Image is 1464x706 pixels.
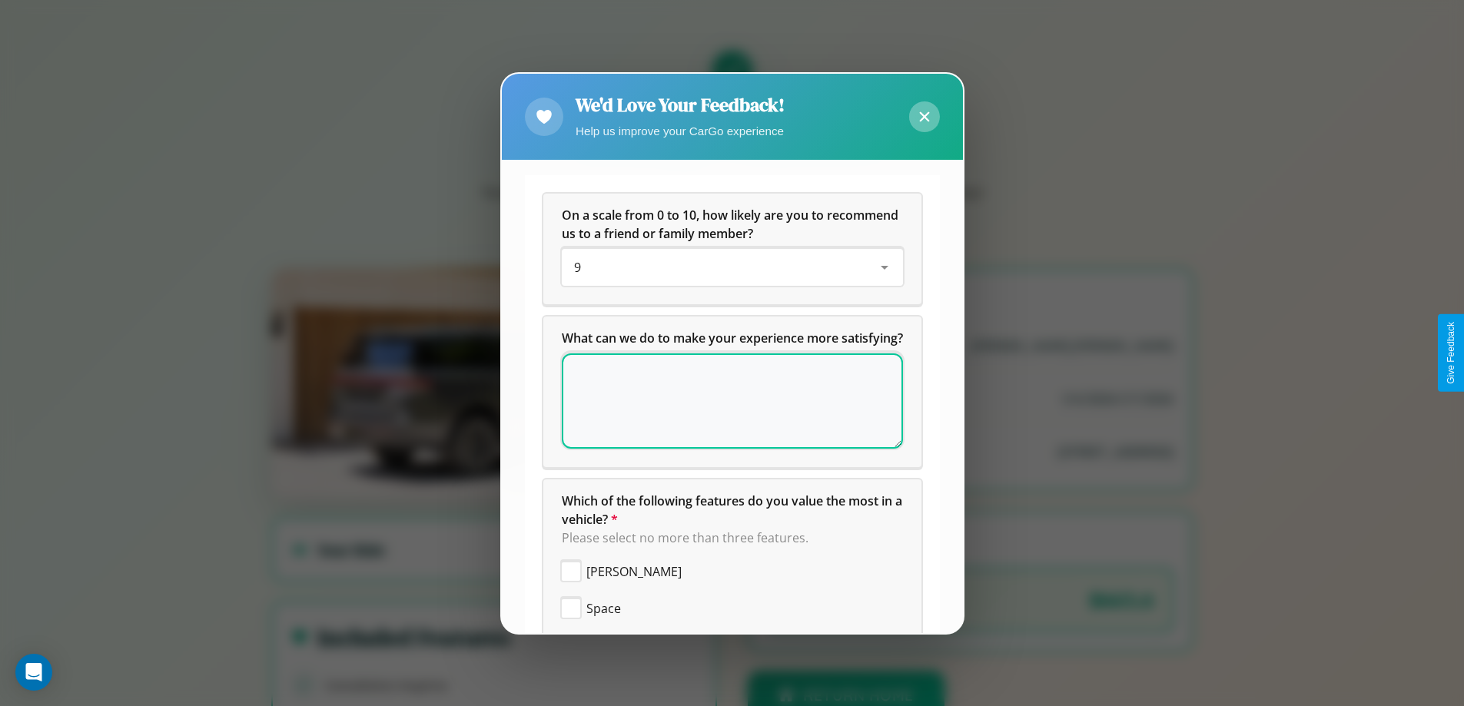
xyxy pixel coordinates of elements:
[562,330,903,346] span: What can we do to make your experience more satisfying?
[562,249,903,286] div: On a scale from 0 to 10, how likely are you to recommend us to a friend or family member?
[562,207,901,242] span: On a scale from 0 to 10, how likely are you to recommend us to a friend or family member?
[543,194,921,304] div: On a scale from 0 to 10, how likely are you to recommend us to a friend or family member?
[576,92,785,118] h2: We'd Love Your Feedback!
[574,259,581,276] span: 9
[15,654,52,691] div: Open Intercom Messenger
[1446,322,1456,384] div: Give Feedback
[562,529,808,546] span: Please select no more than three features.
[562,206,903,243] h5: On a scale from 0 to 10, how likely are you to recommend us to a friend or family member?
[586,562,682,581] span: [PERSON_NAME]
[562,492,905,528] span: Which of the following features do you value the most in a vehicle?
[586,599,621,618] span: Space
[576,121,785,141] p: Help us improve your CarGo experience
